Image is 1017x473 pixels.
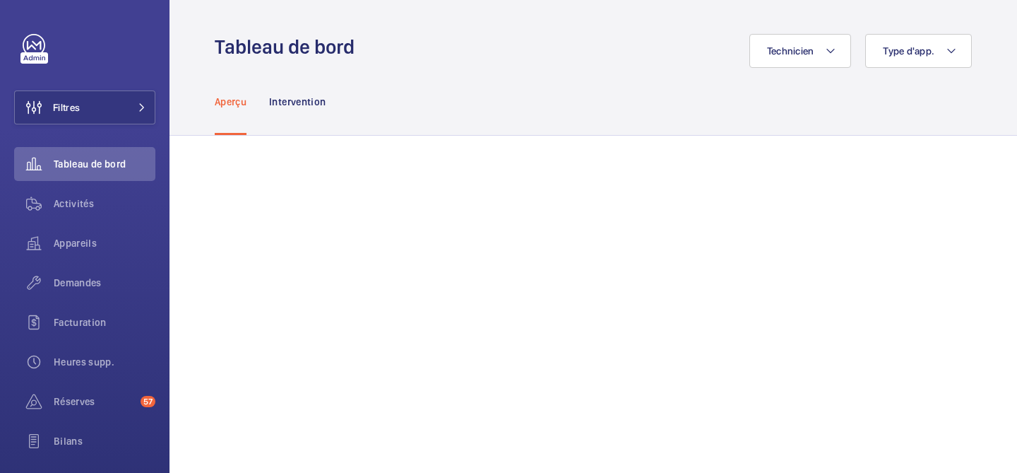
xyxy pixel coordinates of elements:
[215,95,246,109] p: Aperçu
[215,34,363,60] h1: Tableau de bord
[54,276,155,290] span: Demandes
[14,90,155,124] button: Filtres
[54,355,155,369] span: Heures supp.
[749,34,852,68] button: Technicien
[54,157,155,171] span: Tableau de bord
[883,45,934,57] span: Type d'app.
[767,45,814,57] span: Technicien
[54,395,135,409] span: Réserves
[54,315,155,329] span: Facturation
[54,197,155,211] span: Activités
[269,95,326,109] p: Intervention
[865,34,972,68] button: Type d'app.
[141,396,155,407] span: 57
[53,100,80,115] span: Filtres
[54,236,155,250] span: Appareils
[54,434,155,448] span: Bilans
